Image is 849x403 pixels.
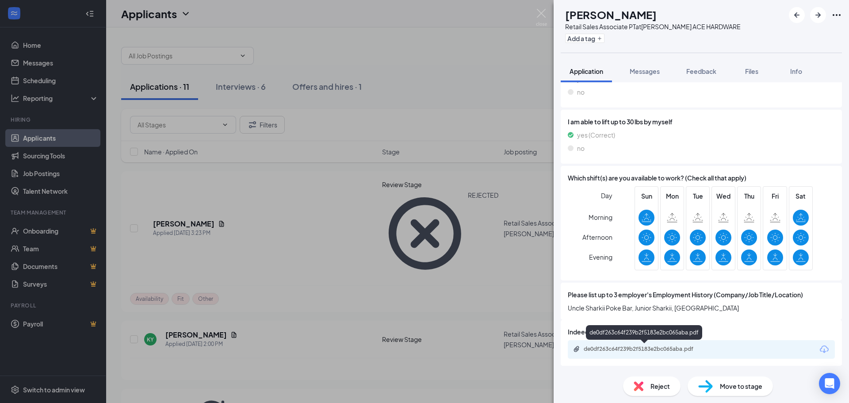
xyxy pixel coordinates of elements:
span: Move to stage [720,381,762,391]
button: ArrowLeftNew [789,7,805,23]
button: ArrowRight [810,7,826,23]
span: Reject [650,381,670,391]
span: Afternoon [582,229,612,245]
div: de0df263c64f239b2f5183e2bc065aba.pdf [586,325,702,340]
span: Indeed Resume [568,327,614,337]
svg: ArrowLeftNew [792,10,802,20]
span: Files [745,67,758,75]
button: PlusAdd a tag [565,34,604,43]
span: Wed [715,191,731,201]
a: Paperclipde0df263c64f239b2f5183e2bc065aba.pdf [573,345,716,354]
span: Info [790,67,802,75]
svg: ArrowRight [813,10,823,20]
span: no [577,87,585,97]
div: Open Intercom Messenger [819,373,840,394]
svg: Download [819,344,830,355]
span: Tue [690,191,706,201]
span: Thu [741,191,757,201]
svg: Ellipses [831,10,842,20]
span: yes (Correct) [577,130,615,140]
div: Retail Sales Associate PT at [PERSON_NAME] ACE HARDWARE [565,22,741,31]
div: de0df263c64f239b2f5183e2bc065aba.pdf [584,345,707,353]
h1: [PERSON_NAME] [565,7,657,22]
span: Evening [589,249,612,265]
span: Application [570,67,603,75]
span: Sat [793,191,809,201]
span: Messages [630,67,660,75]
span: no [577,143,585,153]
span: I am able to lift up to 30 lbs by myself [568,117,835,127]
span: Feedback [686,67,716,75]
span: Please list up to 3 employer's Employment History (Company/Job Title/Location) [568,290,803,299]
span: Morning [589,209,612,225]
span: Sun [639,191,654,201]
span: Uncle Sharkii Poke Bar, Junior Sharkii, [GEOGRAPHIC_DATA] [568,303,835,313]
span: Fri [767,191,783,201]
span: Mon [664,191,680,201]
svg: Plus [597,36,602,41]
span: Which shift(s) are you available to work? (Check all that apply) [568,173,746,183]
span: Day [601,191,612,200]
svg: Paperclip [573,345,580,353]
